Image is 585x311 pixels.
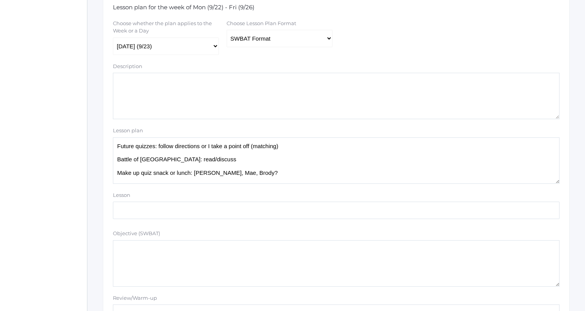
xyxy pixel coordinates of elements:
[113,20,218,35] label: Choose whether the plan applies to the Week or a Day
[227,20,296,27] label: Choose Lesson Plan Format
[113,137,559,184] textarea: Future quizzes: follow directions or I take a point off (matching) Battle of [GEOGRAPHIC_DATA]: r...
[113,191,130,199] label: Lesson
[113,127,143,135] label: Lesson plan
[113,3,254,11] span: Lesson plan for the week of Mon (9/22) - Fri (9/26)
[113,294,157,302] label: Review/Warm-up
[113,63,142,70] label: Description
[113,230,160,238] label: Objective (SWBAT)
